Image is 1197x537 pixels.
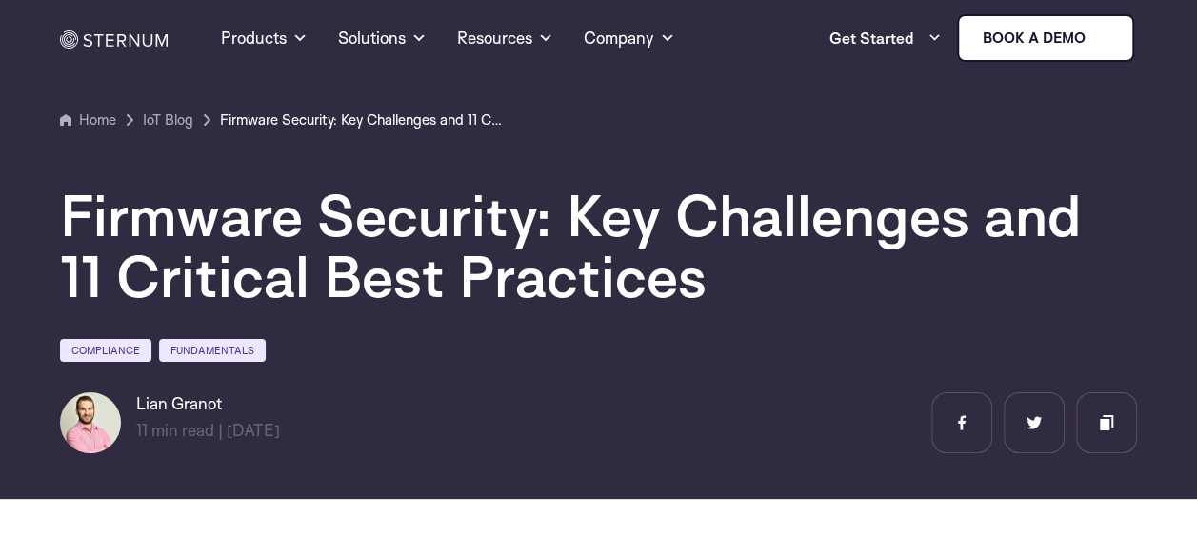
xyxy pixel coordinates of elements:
a: Home [60,109,116,131]
a: Company [584,4,675,72]
a: Fundamentals [159,339,266,362]
a: IoT Blog [143,109,193,131]
a: Book a demo [957,14,1134,62]
a: Get Started [829,19,942,57]
img: Lian Granot [60,392,121,453]
a: Resources [457,4,553,72]
a: Products [221,4,308,72]
a: Solutions [338,4,427,72]
span: 11 [136,420,148,440]
span: min read | [136,420,223,440]
a: Compliance [60,339,151,362]
img: sternum iot [1093,30,1108,46]
h1: Firmware Security: Key Challenges and 11 Critical Best Practices [60,185,1137,307]
h6: Lian Granot [136,392,280,415]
